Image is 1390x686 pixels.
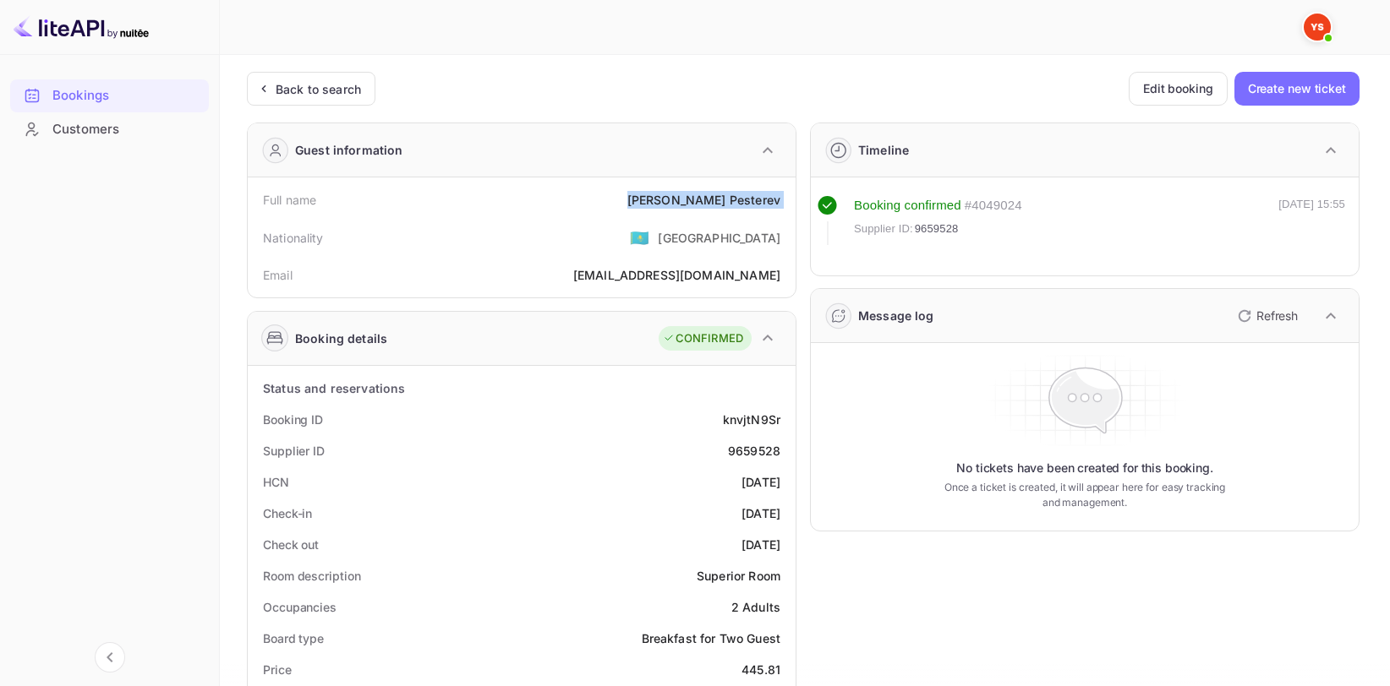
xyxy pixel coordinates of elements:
div: Superior Room [697,567,780,585]
div: [PERSON_NAME] Pesterev [627,191,780,209]
div: Booking confirmed [854,196,961,215]
p: Once a ticket is created, it will appear here for easy tracking and management. [938,480,1232,510]
p: Refresh [1256,307,1298,324]
div: [EMAIL_ADDRESS][DOMAIN_NAME] [573,266,780,284]
div: Customers [52,120,200,139]
div: Check out [263,536,319,553]
div: Back to search [276,80,361,98]
div: Nationality [263,229,324,247]
div: 445.81 [742,661,780,678]
span: Supplier ID: [854,220,913,237]
div: CONFIRMED [663,330,743,347]
div: Customers [10,113,209,146]
div: Full name [263,191,316,209]
div: Message log [858,307,934,324]
button: Refresh [1228,302,1305,329]
img: LiteAPI logo [14,14,149,41]
div: Status and reservations [263,379,405,397]
a: Customers [10,113,209,144]
div: HCN [263,473,289,491]
div: 2 Adults [731,598,780,616]
button: Collapse navigation [95,642,125,672]
div: Room description [263,567,360,585]
div: [DATE] 15:55 [1278,196,1345,245]
div: Occupancies [263,598,337,616]
img: Yandex Support [1304,14,1331,41]
div: Bookings [10,79,209,112]
div: Price [263,661,292,678]
div: [DATE] [742,473,780,491]
div: Board type [263,629,324,647]
div: Check-in [263,504,312,522]
div: Email [263,266,293,284]
button: Create new ticket [1234,72,1360,106]
button: Edit booking [1129,72,1228,106]
div: [DATE] [742,504,780,522]
div: Timeline [858,141,909,159]
div: [DATE] [742,536,780,553]
p: No tickets have been created for this booking. [956,460,1213,476]
div: Bookings [52,86,200,106]
div: # 4049024 [965,196,1022,215]
span: 9659528 [915,220,959,237]
div: 9659528 [728,442,780,460]
div: Guest information [295,141,403,159]
a: Bookings [10,79,209,111]
div: Booking ID [263,411,323,428]
div: Supplier ID [263,442,325,460]
div: [GEOGRAPHIC_DATA] [658,229,780,247]
span: United States [630,222,649,253]
div: knvjtN9Sr [723,411,780,428]
div: Booking details [295,329,387,347]
div: Breakfast for Two Guest [642,629,780,647]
